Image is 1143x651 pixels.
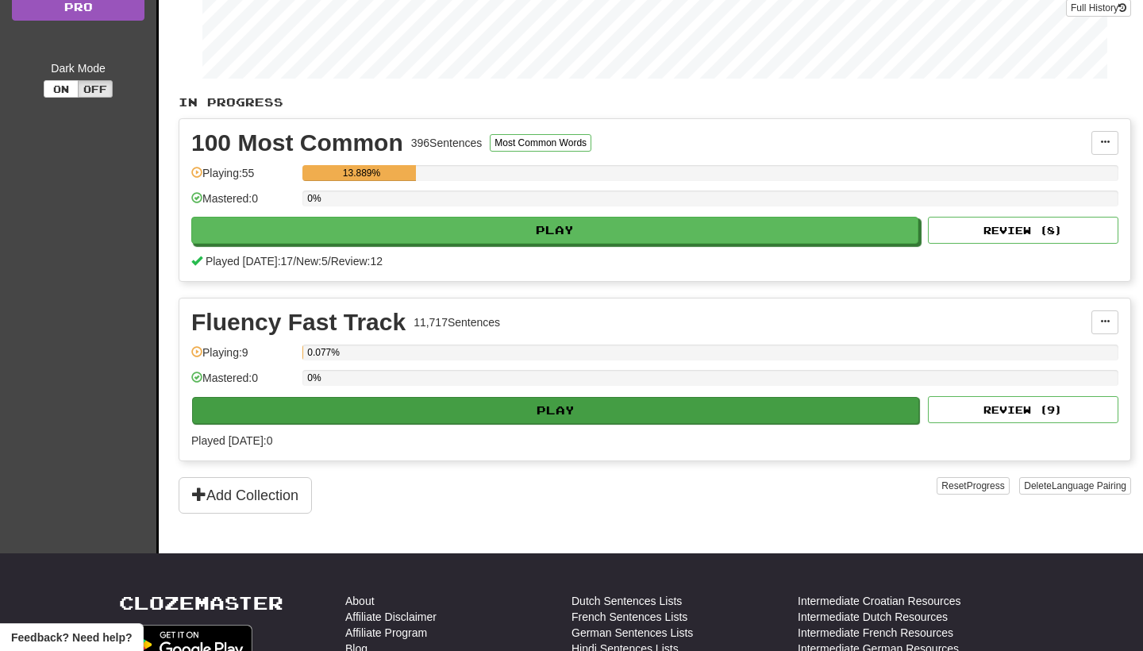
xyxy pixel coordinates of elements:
div: 13.889% [307,165,416,181]
div: Fluency Fast Track [191,310,406,334]
button: Most Common Words [490,134,591,152]
div: Playing: 9 [191,345,294,371]
button: Play [192,397,919,424]
div: 396 Sentences [411,135,483,151]
button: On [44,80,79,98]
span: / [293,255,296,268]
span: / [328,255,331,268]
div: 100 Most Common [191,131,403,155]
div: Mastered: 0 [191,370,294,396]
a: About [345,593,375,609]
span: Open feedback widget [11,630,132,645]
div: Playing: 55 [191,165,294,191]
a: Intermediate Dutch Resources [798,609,948,625]
button: DeleteLanguage Pairing [1019,477,1131,495]
span: New: 5 [296,255,328,268]
button: Play [191,217,918,244]
a: Affiliate Program [345,625,427,641]
span: Played [DATE]: 17 [206,255,293,268]
p: In Progress [179,94,1131,110]
a: Intermediate French Resources [798,625,953,641]
a: French Sentences Lists [571,609,687,625]
div: 11,717 Sentences [414,314,500,330]
a: Affiliate Disclaimer [345,609,437,625]
a: Intermediate Croatian Resources [798,593,960,609]
a: German Sentences Lists [571,625,693,641]
a: Clozemaster [119,593,283,613]
span: Language Pairing [1052,480,1126,491]
button: Off [78,80,113,98]
div: Mastered: 0 [191,191,294,217]
div: Dark Mode [12,60,144,76]
button: Add Collection [179,477,312,514]
button: Review (9) [928,396,1118,423]
span: Review: 12 [331,255,383,268]
span: Played [DATE]: 0 [191,434,272,447]
button: Review (8) [928,217,1118,244]
span: Progress [967,480,1005,491]
button: ResetProgress [937,477,1009,495]
a: Dutch Sentences Lists [571,593,682,609]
